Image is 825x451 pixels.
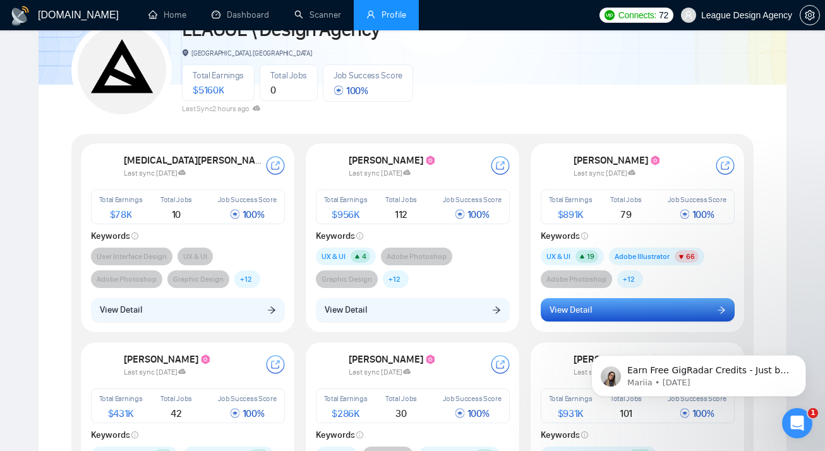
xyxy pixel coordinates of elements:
span: [GEOGRAPHIC_DATA], [GEOGRAPHIC_DATA] [182,49,312,57]
strong: Keywords [316,231,364,241]
span: Connects: [618,8,656,22]
img: USER [91,153,116,178]
span: 100 % [455,407,490,419]
span: Total Jobs [385,394,417,403]
span: Total Earnings [324,394,368,403]
span: user [684,11,693,20]
span: Adobe Illustrator [615,250,670,263]
span: $ 956K [332,208,359,220]
span: info-circle [581,431,588,438]
img: top_rated_plus [425,155,437,167]
img: top_rated_plus [200,354,212,366]
img: LEAGUE \ Design Agency [78,26,166,114]
span: Job Success Score [443,195,502,204]
img: top_rated_plus [425,354,437,366]
span: 72 [659,8,668,22]
span: $ 431K [108,407,134,419]
span: 42 [171,407,181,419]
span: setting [800,10,819,20]
strong: [PERSON_NAME] [349,154,437,166]
span: 0 [270,84,276,96]
span: Last sync [DATE] [124,169,186,177]
span: + 12 [623,273,635,286]
button: View Detailarrow-right [541,298,735,322]
span: Total Earnings [99,195,143,204]
a: dashboardDashboard [212,9,269,20]
button: View Detailarrow-right [316,298,510,322]
span: Total Earnings [549,394,593,403]
strong: [PERSON_NAME] [124,353,212,365]
span: View Detail [550,303,592,317]
span: 100 % [230,208,265,220]
span: info-circle [131,232,138,239]
span: Adobe Photoshop [387,250,447,263]
span: Graphic Design [322,273,372,286]
span: Total Earnings [549,195,593,204]
span: + 12 [240,273,252,286]
span: $ 931K [558,407,584,419]
span: Total Jobs [160,394,192,403]
iframe: Intercom live chat [782,408,812,438]
button: setting [800,5,820,25]
span: Total Jobs [610,195,642,204]
span: 30 [395,407,406,419]
img: USER [91,352,116,377]
span: Total Earnings [99,394,143,403]
img: logo [10,6,30,26]
span: $ 78K [110,208,132,220]
span: arrow-right [717,305,726,314]
span: 100 % [334,85,368,97]
span: Job Success Score [218,394,277,403]
img: USER [316,352,341,377]
strong: Keywords [316,430,364,440]
button: View Detailarrow-right [91,298,285,322]
span: Profile [382,9,406,20]
span: Total Earnings [324,195,368,204]
img: top_rated_plus [650,155,661,167]
span: info-circle [581,232,588,239]
span: 100 % [680,208,714,220]
a: setting [800,10,820,20]
span: Last sync [DATE] [124,368,186,376]
span: 112 [395,208,407,220]
strong: Keywords [91,231,139,241]
span: + 12 [388,273,400,286]
span: View Detail [100,303,142,317]
a: searchScanner [294,9,341,20]
img: USER [541,352,566,377]
span: Job Success Score [218,195,277,204]
span: Total Jobs [270,70,307,81]
span: info-circle [131,431,138,438]
span: View Detail [325,303,367,317]
span: Last sync [DATE] [349,169,411,177]
span: Last sync [DATE] [574,169,636,177]
strong: [PERSON_NAME] [349,353,437,365]
span: Job Success Score [334,70,402,81]
strong: Keywords [541,231,589,241]
iframe: Intercom notifications message [572,328,825,417]
img: USER [316,153,341,178]
span: 1 [808,408,818,418]
span: UX & UI [546,250,570,263]
span: Last Sync 2 hours ago [182,104,260,113]
span: Graphic Design [173,273,224,286]
span: Last sync [DATE] [349,368,411,376]
span: Adobe Photoshop [97,273,157,286]
strong: Keywords [91,430,139,440]
span: arrow-right [267,305,276,314]
span: 100 % [230,407,265,419]
span: arrow-right [492,305,501,314]
strong: Keywords [541,430,589,440]
span: environment [182,49,189,56]
span: UX & UI [183,250,207,263]
a: homeHome [148,9,186,20]
span: 10 [172,208,181,220]
img: upwork-logo.png [605,10,615,20]
span: Total Earnings [193,70,244,81]
span: 66 [686,252,695,261]
span: Job Success Score [443,394,502,403]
